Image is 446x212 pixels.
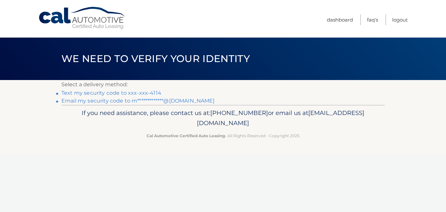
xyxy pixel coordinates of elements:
p: If you need assistance, please contact us at: or email us at [66,108,380,129]
span: We need to verify your identity [61,53,250,65]
a: Cal Automotive [38,7,126,30]
span: [PHONE_NUMBER] [210,109,268,117]
a: Text my security code to xxx-xxx-4114 [61,90,161,96]
a: Dashboard [327,14,353,25]
p: Select a delivery method: [61,80,385,89]
a: Logout [392,14,408,25]
a: FAQ's [367,14,378,25]
p: - All Rights Reserved - Copyright 2025 [66,132,380,139]
strong: Cal Automotive Certified Auto Leasing [147,133,225,138]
